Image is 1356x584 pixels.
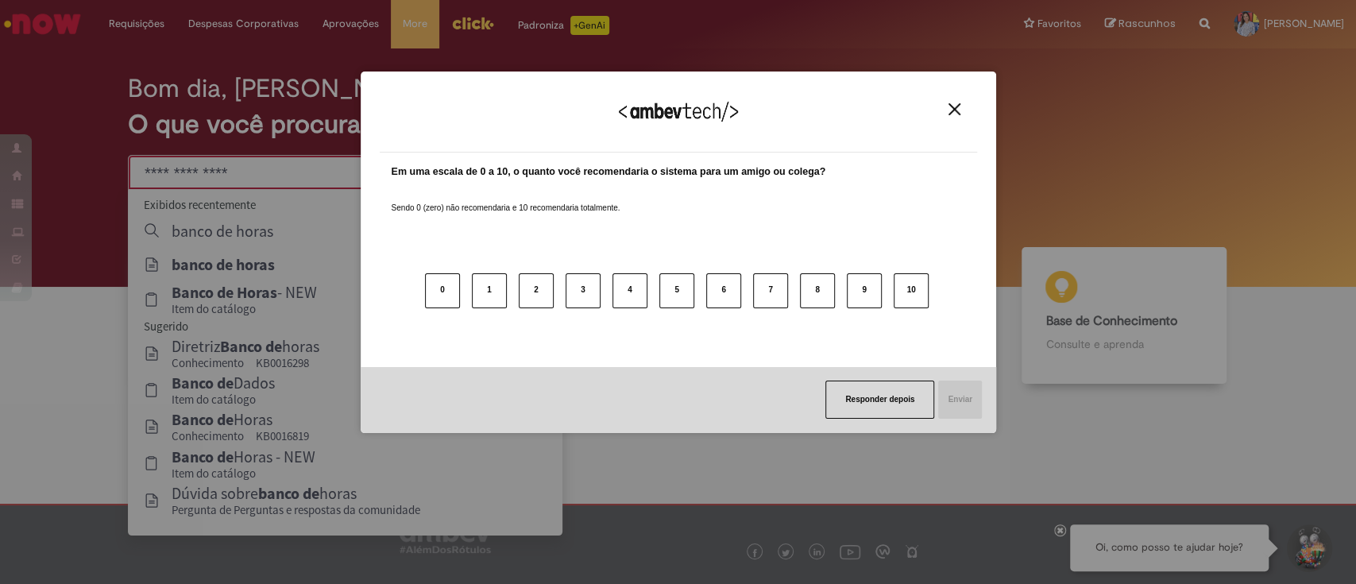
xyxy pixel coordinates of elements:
label: Sendo 0 (zero) não recomendaria e 10 recomendaria totalmente. [392,184,620,214]
button: Responder depois [825,381,934,419]
label: Em uma escala de 0 a 10, o quanto você recomendaria o sistema para um amigo ou colega? [392,164,826,180]
button: 4 [612,273,647,308]
img: Logo Ambevtech [619,102,738,122]
button: 3 [566,273,601,308]
button: 9 [847,273,882,308]
button: 0 [425,273,460,308]
button: 10 [894,273,929,308]
button: 2 [519,273,554,308]
button: 5 [659,273,694,308]
button: 1 [472,273,507,308]
button: 8 [800,273,835,308]
button: 6 [706,273,741,308]
button: Close [944,102,965,116]
button: 7 [753,273,788,308]
img: Close [948,103,960,115]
